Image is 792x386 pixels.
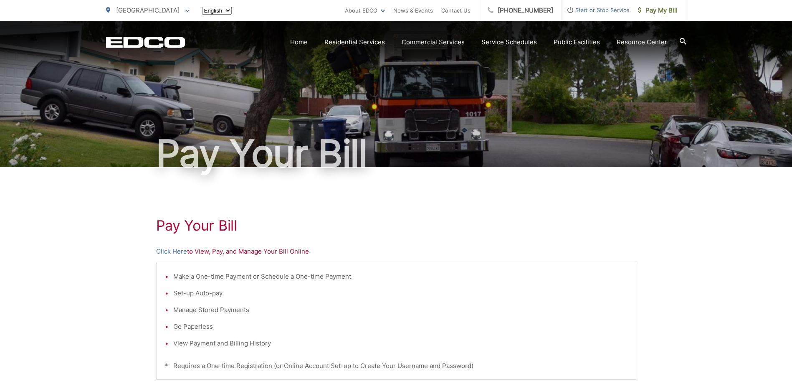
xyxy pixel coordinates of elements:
[345,5,385,15] a: About EDCO
[173,288,628,298] li: Set-up Auto-pay
[617,37,667,47] a: Resource Center
[116,6,180,14] span: [GEOGRAPHIC_DATA]
[156,246,187,256] a: Click Here
[173,305,628,315] li: Manage Stored Payments
[638,5,678,15] span: Pay My Bill
[554,37,600,47] a: Public Facilities
[290,37,308,47] a: Home
[393,5,433,15] a: News & Events
[106,133,686,175] h1: Pay Your Bill
[173,272,628,282] li: Make a One-time Payment or Schedule a One-time Payment
[106,36,185,48] a: EDCD logo. Return to the homepage.
[441,5,471,15] a: Contact Us
[173,338,628,348] li: View Payment and Billing History
[165,361,628,371] p: * Requires a One-time Registration (or Online Account Set-up to Create Your Username and Password)
[156,246,636,256] p: to View, Pay, and Manage Your Bill Online
[324,37,385,47] a: Residential Services
[156,217,636,234] h1: Pay Your Bill
[202,7,232,15] select: Select a language
[481,37,537,47] a: Service Schedules
[173,322,628,332] li: Go Paperless
[402,37,465,47] a: Commercial Services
